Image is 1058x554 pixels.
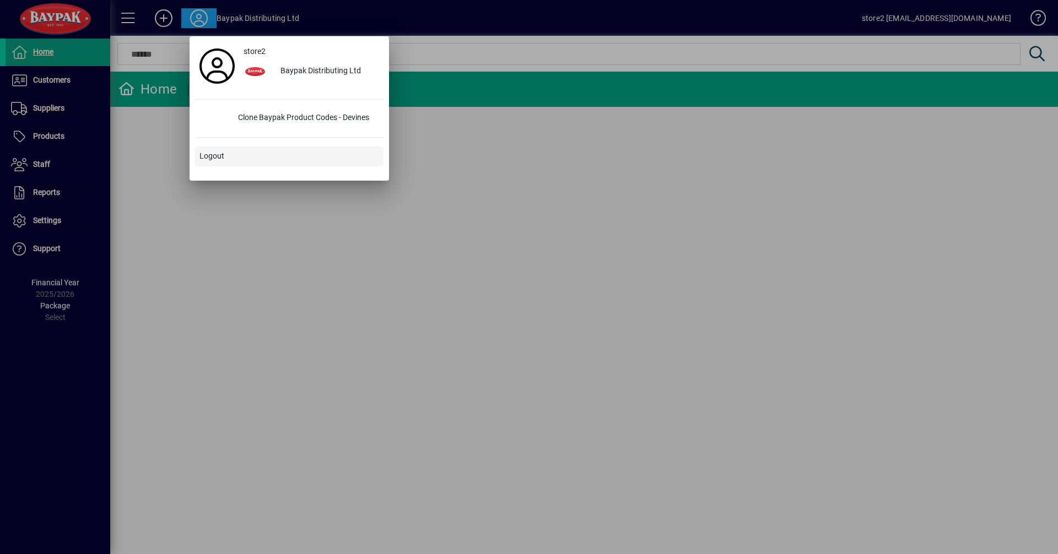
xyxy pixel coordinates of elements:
div: Clone Baypak Product Codes - Devines [229,108,384,128]
button: Baypak Distributing Ltd [239,62,384,82]
a: store2 [239,42,384,62]
span: Logout [199,150,224,162]
a: Profile [195,56,239,76]
span: store2 [244,46,266,57]
button: Clone Baypak Product Codes - Devines [195,108,384,128]
div: Baypak Distributing Ltd [272,62,384,82]
button: Logout [195,146,384,166]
